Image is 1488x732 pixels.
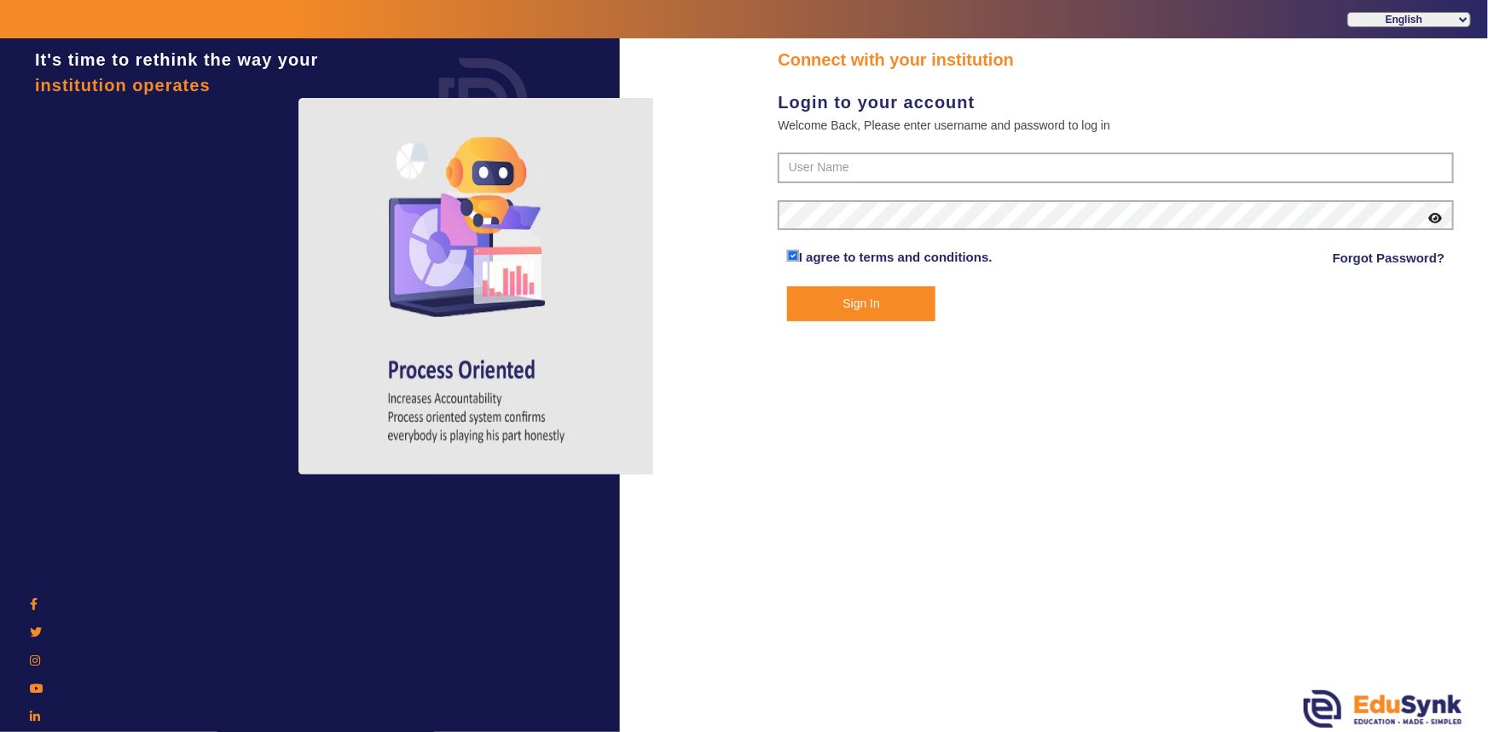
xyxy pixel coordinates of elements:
input: User Name [778,153,1454,183]
button: Sign In [787,286,936,321]
div: Login to your account [778,89,1454,115]
span: It's time to rethink the way your [35,50,318,69]
img: login.png [420,38,547,166]
span: institution operates [35,76,211,95]
a: I agree to terms and conditions. [799,250,993,264]
img: login4.png [298,98,657,475]
img: edusynk.png [1304,690,1462,728]
a: Forgot Password? [1333,248,1445,268]
div: Welcome Back, Please enter username and password to log in [778,115,1454,135]
div: Connect with your institution [778,47,1454,72]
